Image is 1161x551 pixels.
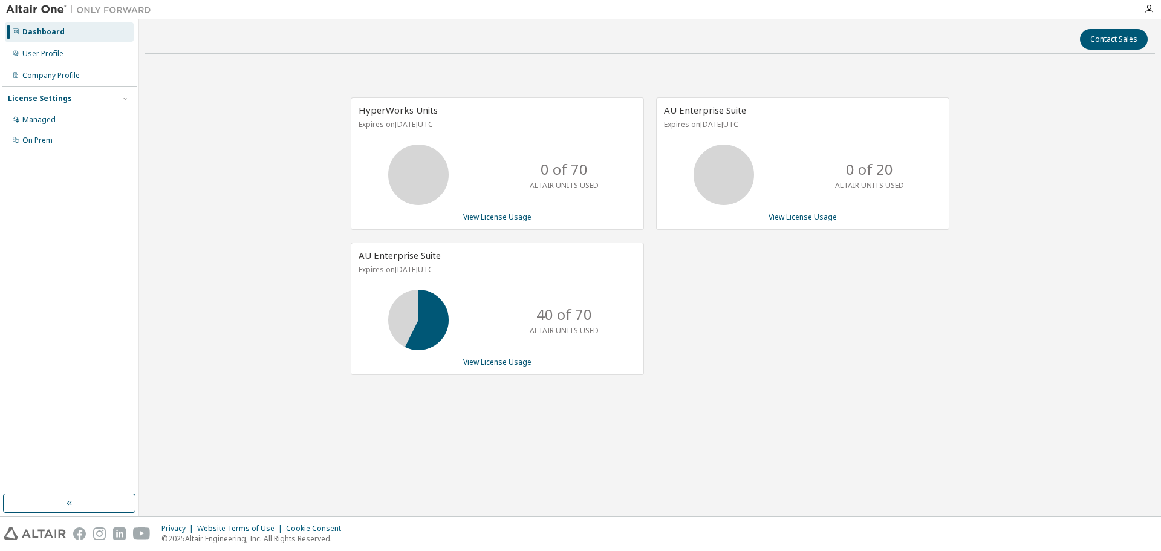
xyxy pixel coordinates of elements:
[359,249,441,261] span: AU Enterprise Suite
[846,159,893,180] p: 0 of 20
[664,119,938,129] p: Expires on [DATE] UTC
[530,180,599,191] p: ALTAIR UNITS USED
[22,49,63,59] div: User Profile
[4,527,66,540] img: altair_logo.svg
[463,212,532,222] a: View License Usage
[22,27,65,37] div: Dashboard
[536,304,592,325] p: 40 of 70
[8,94,72,103] div: License Settings
[463,357,532,367] a: View License Usage
[286,524,348,533] div: Cookie Consent
[359,104,438,116] span: HyperWorks Units
[359,119,633,129] p: Expires on [DATE] UTC
[161,533,348,544] p: © 2025 Altair Engineering, Inc. All Rights Reserved.
[541,159,588,180] p: 0 of 70
[73,527,86,540] img: facebook.svg
[133,527,151,540] img: youtube.svg
[93,527,106,540] img: instagram.svg
[664,104,746,116] span: AU Enterprise Suite
[1080,29,1148,50] button: Contact Sales
[835,180,904,191] p: ALTAIR UNITS USED
[22,135,53,145] div: On Prem
[769,212,837,222] a: View License Usage
[6,4,157,16] img: Altair One
[113,527,126,540] img: linkedin.svg
[359,264,633,275] p: Expires on [DATE] UTC
[530,325,599,336] p: ALTAIR UNITS USED
[161,524,197,533] div: Privacy
[22,115,56,125] div: Managed
[22,71,80,80] div: Company Profile
[197,524,286,533] div: Website Terms of Use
